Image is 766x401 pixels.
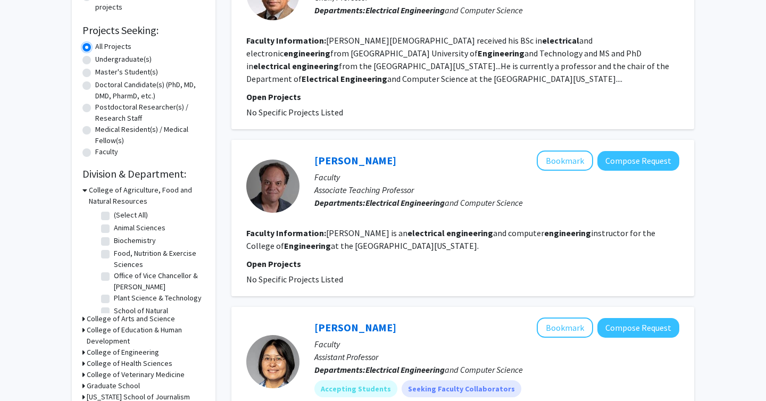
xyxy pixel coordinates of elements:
p: Associate Teaching Professor [314,183,679,196]
h3: College of Health Sciences [87,358,172,369]
button: Compose Request to Peifen Zhu [597,318,679,338]
label: Food, Nutrition & Exercise Sciences [114,248,202,270]
label: (Select All) [114,210,148,221]
iframe: Chat [8,353,45,393]
p: Faculty [314,338,679,350]
label: Undergraduate(s) [95,54,152,65]
b: Engineering [478,48,524,59]
fg-read-more: [PERSON_NAME] is an and computer instructor for the College of at the [GEOGRAPHIC_DATA][US_STATE]. [246,228,655,251]
p: Open Projects [246,90,679,103]
button: Compose Request to Jim Fischer [597,151,679,171]
button: Add Peifen Zhu to Bookmarks [537,318,593,338]
b: electrical [253,61,290,71]
h3: College of Veterinary Medicine [87,369,185,380]
h3: Graduate School [87,380,140,391]
label: Animal Sciences [114,222,165,233]
b: Engineering [401,5,445,15]
h3: College of Education & Human Development [87,324,205,347]
b: Engineering [401,364,445,375]
mat-chip: Accepting Students [314,380,397,397]
b: Departments: [314,197,365,208]
h2: Projects Seeking: [82,24,205,37]
h2: Division & Department: [82,168,205,180]
b: Engineering [340,73,387,84]
b: electrical [542,35,579,46]
b: engineering [292,61,339,71]
span: No Specific Projects Listed [246,274,343,285]
label: School of Natural Resources [114,305,202,328]
b: Faculty Information: [246,228,326,238]
b: Electrical [302,73,339,84]
label: Medical Resident(s) / Medical Fellow(s) [95,124,205,146]
span: No Specific Projects Listed [246,107,343,118]
b: Engineering [401,197,445,208]
mat-chip: Seeking Faculty Collaborators [402,380,521,397]
b: Electrical [365,364,399,375]
p: Faculty [314,171,679,183]
label: Faculty [95,146,118,157]
span: and Computer Science [365,197,523,208]
a: [PERSON_NAME] [314,154,396,167]
b: Faculty Information: [246,35,326,46]
p: Open Projects [246,257,679,270]
p: Assistant Professor [314,350,679,363]
b: engineering [544,228,591,238]
label: Office of Vice Chancellor & [PERSON_NAME] [114,270,202,293]
span: and Computer Science [365,5,523,15]
b: Electrical [365,5,399,15]
b: engineering [446,228,493,238]
b: Departments: [314,364,365,375]
a: [PERSON_NAME] [314,321,396,334]
b: electrical [407,228,445,238]
fg-read-more: [PERSON_NAME][DEMOGRAPHIC_DATA] received his BSc in and electronic from [GEOGRAPHIC_DATA] Univers... [246,35,669,84]
h3: College of Agriculture, Food and Natural Resources [89,185,205,207]
label: Biochemistry [114,235,156,246]
b: Engineering [284,240,331,251]
label: Master's Student(s) [95,66,158,78]
b: Departments: [314,5,365,15]
span: and Computer Science [365,364,523,375]
label: All Projects [95,41,131,52]
b: Electrical [365,197,399,208]
h3: College of Engineering [87,347,159,358]
b: engineering [284,48,330,59]
button: Add Jim Fischer to Bookmarks [537,151,593,171]
label: Doctoral Candidate(s) (PhD, MD, DMD, PharmD, etc.) [95,79,205,102]
label: Plant Science & Technology [114,293,202,304]
h3: College of Arts and Science [87,313,175,324]
label: Postdoctoral Researcher(s) / Research Staff [95,102,205,124]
